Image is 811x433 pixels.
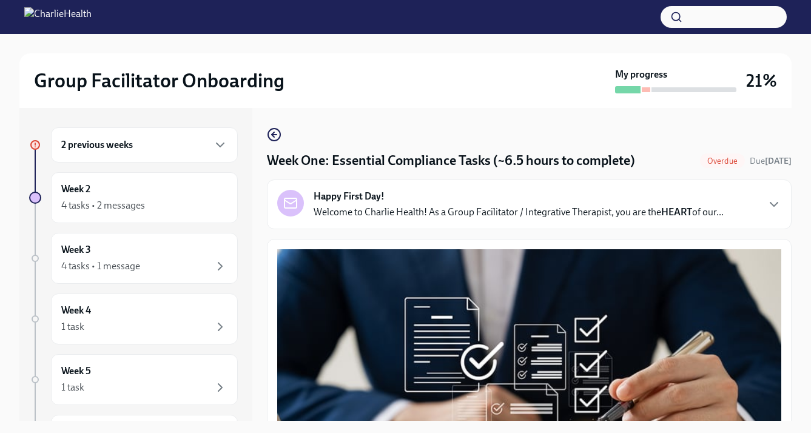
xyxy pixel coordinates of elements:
a: Week 41 task [29,294,238,344]
h6: Week 5 [61,364,91,378]
a: Week 24 tasks • 2 messages [29,172,238,223]
a: Week 34 tasks • 1 message [29,233,238,284]
h6: Week 4 [61,304,91,317]
img: CharlieHealth [24,7,92,27]
h2: Group Facilitator Onboarding [34,69,284,93]
span: Due [750,156,792,166]
strong: Happy First Day! [314,190,385,203]
div: 4 tasks • 2 messages [61,199,145,212]
p: Welcome to Charlie Health! As a Group Facilitator / Integrative Therapist, you are the of our... [314,206,724,219]
strong: [DATE] [765,156,792,166]
h3: 21% [746,70,777,92]
h6: Week 2 [61,183,90,196]
div: 4 tasks • 1 message [61,260,140,273]
div: 2 previous weeks [51,127,238,163]
h6: 2 previous weeks [61,138,133,152]
span: Overdue [700,156,745,166]
h4: Week One: Essential Compliance Tasks (~6.5 hours to complete) [267,152,635,170]
div: 1 task [61,320,84,334]
a: Week 51 task [29,354,238,405]
div: 1 task [61,381,84,394]
strong: HEART [661,206,692,218]
strong: My progress [615,68,667,81]
h6: Week 3 [61,243,91,257]
span: September 9th, 2025 09:00 [750,155,792,167]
